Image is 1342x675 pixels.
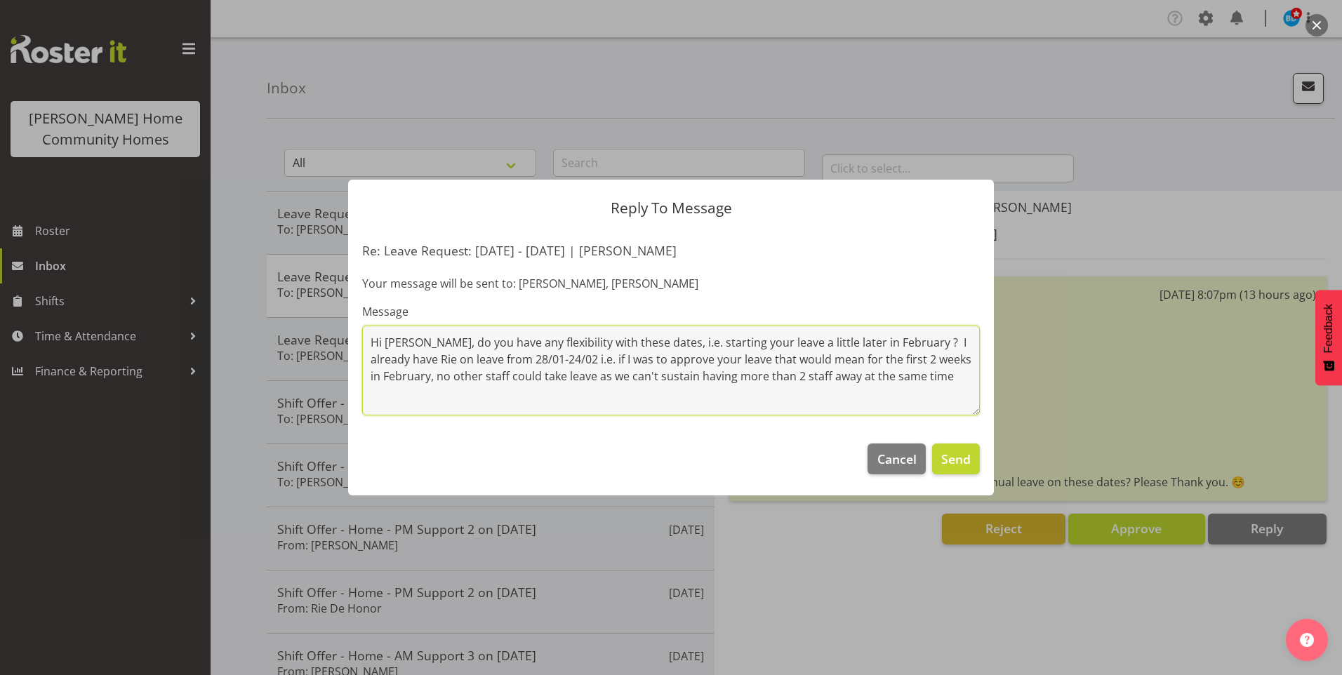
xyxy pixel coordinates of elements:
[868,443,925,474] button: Cancel
[1315,290,1342,385] button: Feedback - Show survey
[1300,633,1314,647] img: help-xxl-2.png
[362,201,980,215] p: Reply To Message
[362,303,980,320] label: Message
[941,450,971,468] span: Send
[932,443,980,474] button: Send
[1322,304,1335,353] span: Feedback
[362,275,980,292] p: Your message will be sent to: [PERSON_NAME], [PERSON_NAME]
[362,243,980,258] h5: Re: Leave Request: [DATE] - [DATE] | [PERSON_NAME]
[877,450,917,468] span: Cancel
